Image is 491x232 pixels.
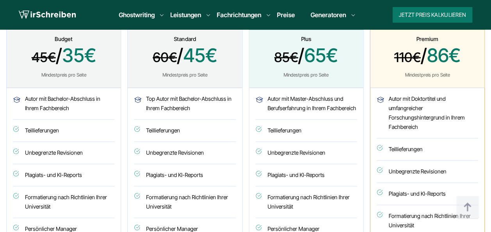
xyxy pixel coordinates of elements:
[255,120,357,142] li: Teillieferungen
[13,94,114,120] li: Autor mit Bachelor-Abschluss in Ihrem Fachbereich
[255,94,357,120] li: Autor mit Master-Abschluss und Berufserfahrung in Ihrem Fachbereich
[137,45,232,68] span: /
[134,120,236,142] li: Teillieferungen
[16,45,111,68] span: /
[255,164,357,186] li: Plagiats- und KI-Reports
[304,44,338,67] span: 65€
[380,45,475,68] span: /
[377,161,478,183] li: Unbegrenzte Revisionen
[377,183,478,205] li: Plagiats- und KI-Reports
[217,10,261,20] a: Fachrichtungen
[456,196,479,219] img: button top
[427,44,461,67] span: 86€
[13,142,114,164] li: Unbegrenzte Revisionen
[259,72,354,78] div: Mindestpreis pro Seite
[137,72,232,78] div: Mindestpreis pro Seite
[137,36,232,42] div: Standard
[153,49,177,65] span: 60€
[62,44,96,67] span: 35€
[19,9,76,21] img: logo wirschreiben
[377,138,478,161] li: Teillieferungen
[259,45,354,68] span: /
[134,164,236,186] li: Plagiats- und KI-Reports
[13,186,114,218] li: Formatierung nach Richtlinien Ihrer Universität
[16,36,111,42] div: Budget
[134,186,236,218] li: Formatierung nach Richtlinien Ihrer Universität
[274,49,298,65] span: 85€
[119,10,155,20] a: Ghostwriting
[380,72,475,78] div: Mindestpreis pro Seite
[393,7,472,23] button: Jetzt Preis kalkulieren
[170,10,201,20] a: Leistungen
[32,49,56,65] span: 45€
[134,142,236,164] li: Unbegrenzte Revisionen
[255,142,357,164] li: Unbegrenzte Revisionen
[134,94,236,120] li: Top Autor mit Bachelor-Abschluss in Ihrem Fachbereich
[311,10,346,20] a: Generatoren
[16,72,111,78] div: Mindestpreis pro Seite
[394,49,421,65] span: 110€
[380,36,475,42] div: Premium
[277,11,295,19] a: Preise
[377,94,478,138] li: Autor mit Doktortitel und umfangreicher Forschungshintergrund in Ihrem Fachbereich
[13,164,114,186] li: Plagiats- und KI-Reports
[183,44,217,67] span: 45€
[259,36,354,42] div: Plus
[255,186,357,218] li: Formatierung nach Richtlinien Ihrer Universität
[13,120,114,142] li: Teillieferungen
